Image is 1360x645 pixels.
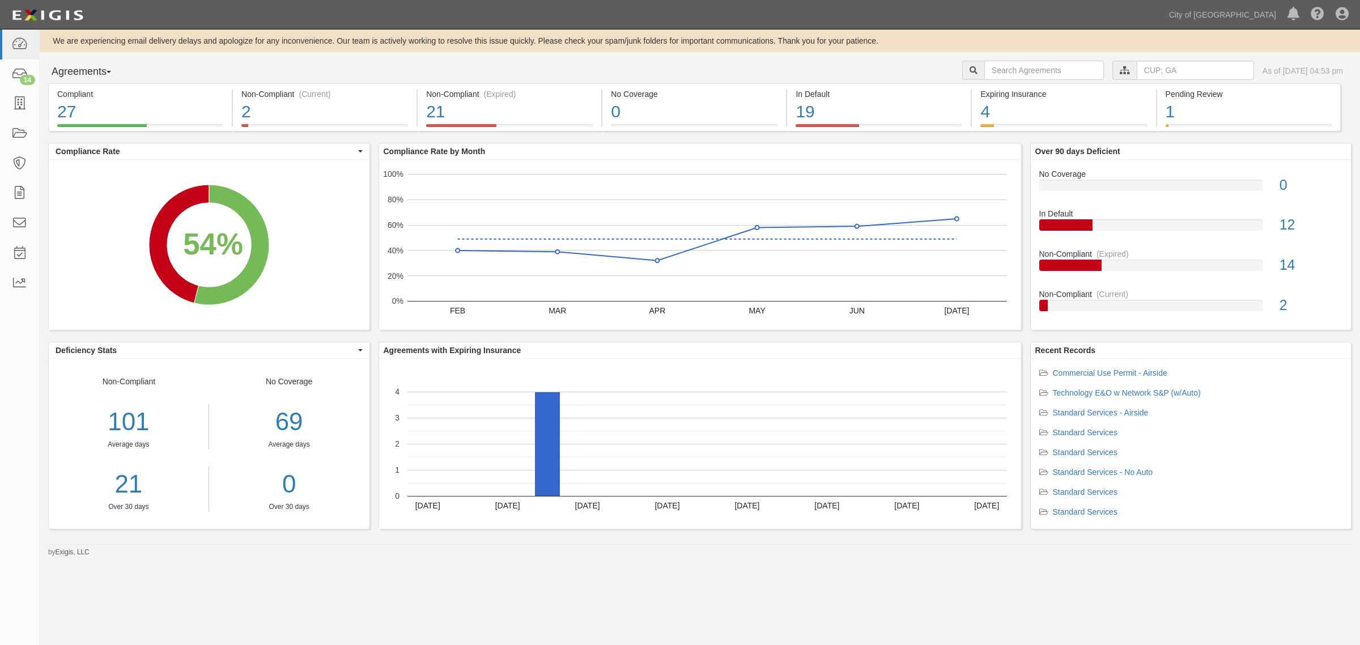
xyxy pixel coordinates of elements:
[1263,65,1343,77] div: As of [DATE] 04:53 pm
[611,100,777,124] div: 0
[415,501,440,510] text: [DATE]
[379,359,1021,529] div: A chart.
[734,501,759,510] text: [DATE]
[611,88,777,100] div: No Coverage
[57,88,223,100] div: Compliant
[1053,448,1117,457] a: Standard Services
[814,501,839,510] text: [DATE]
[1157,124,1341,133] a: Pending Review1
[1031,208,1351,219] div: In Default
[233,124,416,133] a: Non-Compliant(Current)2
[1096,288,1128,300] div: (Current)
[1053,428,1117,437] a: Standard Services
[48,61,133,83] button: Agreements
[49,440,209,449] div: Average days
[49,342,369,358] button: Deficiency Stats
[484,88,516,100] div: (Expired)
[218,502,361,512] div: Over 30 days
[56,548,90,556] a: Exigis, LLC
[241,100,408,124] div: 2
[654,501,679,510] text: [DATE]
[1035,346,1096,355] b: Recent Records
[974,501,999,510] text: [DATE]
[418,124,601,133] a: Non-Compliant(Expired)21
[40,35,1360,46] div: We are experiencing email delivery delays and apologize for any inconvenience. Our team is active...
[183,223,243,265] div: 54%
[218,440,361,449] div: Average days
[49,376,209,512] div: Non-Compliant
[602,124,786,133] a: No Coverage0
[980,88,1147,100] div: Expiring Insurance
[1053,487,1117,497] a: Standard Services
[1035,147,1120,156] b: Over 90 days Deficient
[1271,175,1351,196] div: 0
[1096,248,1129,260] div: (Expired)
[395,491,399,500] text: 0
[395,439,399,448] text: 2
[1039,168,1343,209] a: No Coverage0
[241,88,408,100] div: Non-Compliant (Current)
[218,404,361,440] div: 69
[48,124,232,133] a: Compliant27
[387,246,403,255] text: 40%
[649,306,665,315] text: APR
[383,169,403,179] text: 100%
[749,306,766,315] text: MAY
[384,147,486,156] b: Compliance Rate by Month
[972,124,1155,133] a: Expiring Insurance4
[48,548,90,557] small: by
[379,160,1021,330] svg: A chart.
[395,465,399,474] text: 1
[218,466,361,502] a: 0
[426,100,593,124] div: 21
[395,387,399,396] text: 4
[1137,61,1254,80] input: CUP; GA
[49,404,209,440] div: 101
[787,124,971,133] a: In Default19
[1271,295,1351,316] div: 2
[384,346,521,355] b: Agreements with Expiring Insurance
[1053,408,1149,417] a: Standard Services - Airside
[894,501,919,510] text: [DATE]
[1166,88,1332,100] div: Pending Review
[387,271,403,280] text: 20%
[849,306,864,315] text: JUN
[984,61,1104,80] input: Search Agreements
[1031,168,1351,180] div: No Coverage
[944,306,969,315] text: [DATE]
[449,306,465,315] text: FEB
[56,345,355,356] span: Deficiency Stats
[1311,8,1324,22] i: Help Center - Complianz
[49,160,369,330] svg: A chart.
[1053,507,1117,516] a: Standard Services
[299,88,330,100] div: (Current)
[57,100,223,124] div: 27
[549,306,566,315] text: MAR
[209,376,369,512] div: No Coverage
[8,5,87,26] img: logo-5460c22ac91f19d4615b14bd174203de0afe785f0fc80cf4dbbc73dc1793850b.png
[387,195,403,204] text: 80%
[1163,3,1282,26] a: City of [GEOGRAPHIC_DATA]
[49,466,209,502] a: 21
[20,75,35,85] div: 14
[796,100,962,124] div: 19
[1271,215,1351,235] div: 12
[426,88,593,100] div: Non-Compliant (Expired)
[49,502,209,512] div: Over 30 days
[495,501,520,510] text: [DATE]
[1031,288,1351,300] div: Non-Compliant
[1271,255,1351,275] div: 14
[49,143,369,159] button: Compliance Rate
[1053,368,1167,377] a: Commercial Use Permit - Airside
[1039,208,1343,248] a: In Default12
[392,296,403,305] text: 0%
[56,146,355,157] span: Compliance Rate
[1039,248,1343,288] a: Non-Compliant(Expired)14
[387,220,403,230] text: 60%
[1053,468,1153,477] a: Standard Services - No Auto
[1039,288,1343,320] a: Non-Compliant(Current)2
[1166,100,1332,124] div: 1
